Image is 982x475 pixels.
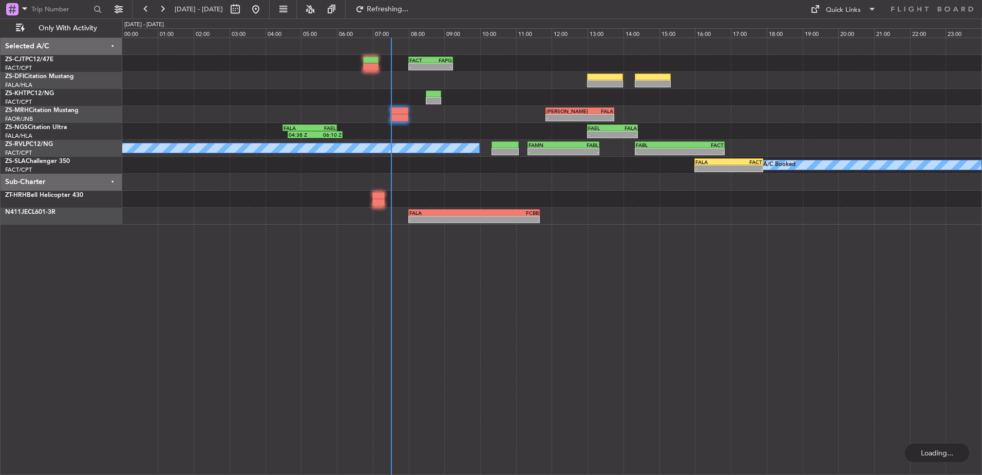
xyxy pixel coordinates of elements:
div: 23:00 [946,28,981,38]
div: FALA [613,125,637,131]
div: FAMN [528,142,563,148]
div: 01:00 [158,28,194,38]
button: Only With Activity [11,20,111,36]
a: ZS-KHTPC12/NG [5,90,54,97]
a: N411JECL601-3R [5,209,55,215]
a: FALA/HLA [5,81,32,89]
div: 08:00 [409,28,445,38]
span: [DATE] - [DATE] [175,5,223,14]
div: FALA [695,159,729,165]
a: ZS-MRHCitation Mustang [5,107,79,114]
div: - [409,216,474,223]
div: - [580,115,613,121]
div: Loading... [905,444,969,462]
div: FACT [680,142,724,148]
div: 22:00 [910,28,946,38]
div: 09:00 [444,28,480,38]
a: FAOR/JNB [5,115,33,123]
a: FACT/CPT [5,98,32,106]
div: 04:38 Z [289,132,315,138]
a: ZS-NGSCitation Ultra [5,124,67,131]
button: Refreshing... [351,1,412,17]
a: FACT/CPT [5,64,32,72]
div: 19:00 [803,28,839,38]
a: ZT-HRHBell Helicopter 430 [5,192,83,198]
div: - [729,166,762,172]
div: 02:00 [194,28,230,38]
div: 14:00 [624,28,659,38]
div: - [409,64,431,70]
a: ZS-CJTPC12/47E [5,57,53,63]
div: FAEL [588,125,613,131]
div: [PERSON_NAME] [546,108,580,114]
div: 04:00 [266,28,301,38]
div: 07:00 [373,28,409,38]
div: FALA [284,125,310,131]
div: FABL [563,142,598,148]
a: FACT/CPT [5,166,32,174]
div: - [563,149,598,155]
div: - [695,166,729,172]
div: FABL [636,142,679,148]
div: - [613,132,637,138]
span: ZS-NGS [5,124,28,131]
div: 15:00 [659,28,695,38]
div: - [430,64,452,70]
div: FACT [729,159,762,165]
span: Refreshing... [366,6,409,13]
span: N411JE [5,209,28,215]
span: ZS-SLA [5,158,26,165]
div: - [474,216,539,223]
div: A/C Booked [763,157,796,173]
div: 10:00 [480,28,516,38]
div: Quick Links [826,5,861,15]
a: ZS-RVLPC12/NG [5,141,53,148]
a: FACT/CPT [5,149,32,157]
div: - [588,132,613,138]
div: 12:00 [552,28,588,38]
span: ZS-DFI [5,74,24,80]
div: 21:00 [874,28,910,38]
input: Trip Number [31,2,90,17]
div: 00:00 [122,28,158,38]
div: 03:00 [230,28,266,38]
div: FCBB [474,210,539,216]
div: - [546,115,580,121]
a: ZS-SLAChallenger 350 [5,158,70,165]
div: [DATE] - [DATE] [124,21,164,29]
div: FAEL [310,125,336,131]
div: - [636,149,679,155]
span: Only With Activity [27,25,108,32]
div: FAPG [430,57,452,63]
span: ZS-RVL [5,141,26,148]
div: 06:10 Z [315,132,342,138]
div: - [528,149,563,155]
div: 13:00 [588,28,624,38]
span: ZT-HRH [5,192,27,198]
span: ZS-CJT [5,57,25,63]
div: 18:00 [767,28,803,38]
div: - [680,149,724,155]
button: Quick Links [805,1,881,17]
div: FACT [409,57,431,63]
div: 20:00 [838,28,874,38]
div: 16:00 [695,28,731,38]
a: FALA/HLA [5,132,32,140]
span: ZS-KHT [5,90,27,97]
div: 11:00 [516,28,552,38]
div: 05:00 [301,28,337,38]
div: 17:00 [731,28,767,38]
span: ZS-MRH [5,107,29,114]
div: 06:00 [337,28,373,38]
a: ZS-DFICitation Mustang [5,74,74,80]
div: FALA [409,210,474,216]
div: FALA [580,108,613,114]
